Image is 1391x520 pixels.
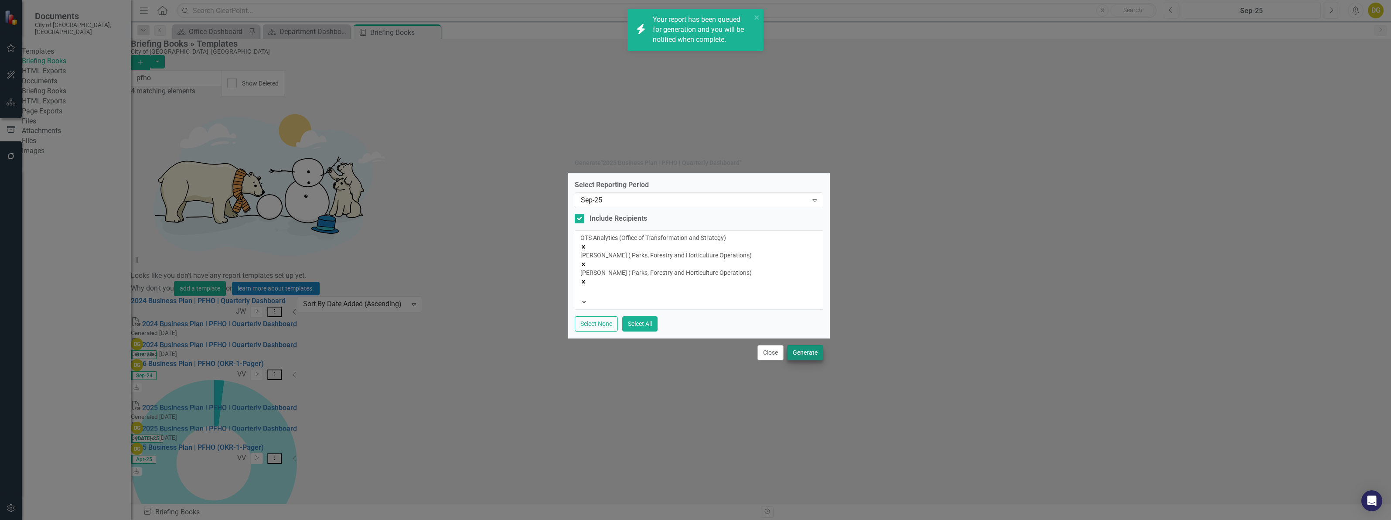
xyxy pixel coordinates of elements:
[580,233,818,242] div: OTS Analytics (Office of Transformation and Strategy)
[580,242,818,251] div: Remove OTS Analytics (Office of Transformation and Strategy)
[787,345,823,360] button: Generate
[575,316,618,332] button: Select None
[1361,490,1382,511] div: Open Intercom Messenger
[590,214,647,224] div: Include Recipients
[575,160,741,166] div: Generate " 2025 Business Plan | PFHO | Quarterly Dashboard "
[622,316,658,332] button: Select All
[757,345,784,360] button: Close
[580,251,818,260] div: [PERSON_NAME] ( Parks, Forestry and Horticulture Operations)
[581,195,808,205] div: Sep-25
[580,277,818,286] div: Remove Akila Tavarasa ( Parks, Forestry and Horticulture Operations)
[653,15,751,45] div: Your report has been queued for generation and you will be notified when complete.
[580,260,818,268] div: Remove Shanon Kalra-Ramjoo ( Parks, Forestry and Horticulture Operations)
[580,268,818,277] div: [PERSON_NAME] ( Parks, Forestry and Horticulture Operations)
[575,180,823,190] label: Select Reporting Period
[754,12,760,22] button: close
